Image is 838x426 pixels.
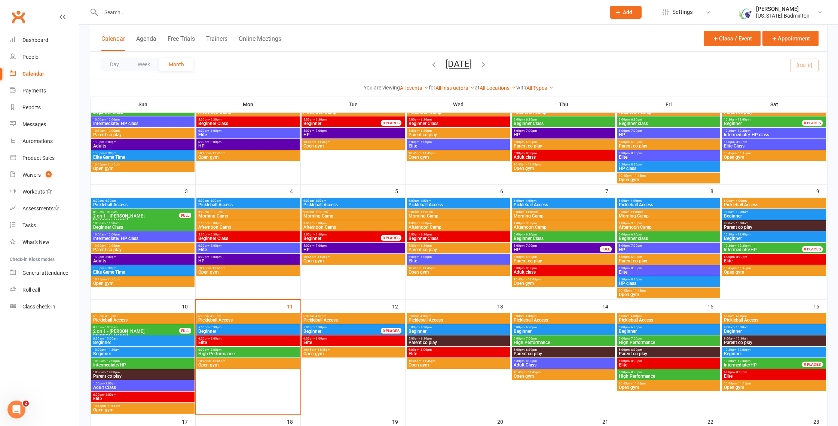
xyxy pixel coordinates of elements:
th: Wed [406,97,511,112]
span: - 4:00pm [629,199,642,203]
span: Pickleball Access [408,203,508,207]
span: 6:00am [513,199,614,203]
span: Afternoon Camp [618,225,719,229]
span: Morning Camp [513,214,614,218]
a: Clubworx [9,7,28,26]
span: Add [623,9,632,15]
span: 5:00pm [408,118,508,121]
a: What's New [10,234,79,251]
span: 6:00pm [198,129,298,133]
a: Calendar [10,66,79,82]
span: 1:30pm [93,152,193,155]
a: Automations [10,133,79,150]
span: 10:45pm [513,163,614,166]
span: 10:30am [724,129,825,133]
span: 5:00pm [618,140,719,144]
span: HP [303,133,403,137]
span: - 6:30pm [419,233,432,236]
span: 10:30am [93,244,193,247]
span: 10:45pm [303,255,403,259]
span: 10:30am [724,244,811,247]
span: - 12:00pm [736,118,750,121]
span: - 12:00pm [105,233,120,236]
span: - 11:00am [419,210,433,214]
span: 6:00am [198,199,298,203]
span: - 6:30pm [209,118,221,121]
span: 2 on 1 - [PERSON_NAME], [PERSON_NAME] [93,214,180,223]
div: 0 PLACES [381,235,401,241]
span: - 8:00pm [209,129,221,133]
button: Appointment [762,31,819,46]
span: - 8:30pm [630,152,642,155]
span: 2 [23,401,29,407]
button: Online Meetings [239,35,281,51]
span: Afternoon Camp [303,110,403,115]
span: 5:00pm [408,233,508,236]
div: What's New [22,239,49,245]
span: 5:00pm [513,244,600,247]
div: Messages [22,121,46,127]
strong: You are viewing [364,85,400,91]
span: - 11:45pm [106,163,120,166]
span: - 3:00pm [524,222,537,225]
span: 6:00pm [408,140,508,144]
span: Afternoon Camp [198,225,298,229]
span: - 11:45pm [421,152,435,155]
span: Afternoon Camp [408,225,508,229]
span: - 6:30pm [524,118,537,121]
div: 9 [816,185,827,197]
span: Beginner class [618,121,719,126]
div: [PERSON_NAME] [756,6,810,12]
span: - 11:00am [314,210,328,214]
span: - 4:00pm [104,199,116,203]
span: 6:00pm [198,255,298,259]
div: Roll call [22,287,40,293]
span: 5:00pm [618,129,719,133]
span: 6:00pm [198,244,298,247]
span: Morning Camp [618,214,719,218]
span: Beginner Class [408,236,508,241]
div: 7 [605,185,616,197]
a: Assessments [10,200,79,217]
span: 5:00pm [618,255,719,259]
div: People [22,54,38,60]
div: 4 [290,185,300,197]
span: 10:45pm [618,174,719,177]
div: FULL [179,213,191,218]
a: Tasks [10,217,79,234]
span: Beginner [724,214,825,218]
span: Parent co play [513,144,614,148]
span: HP [198,144,298,148]
span: HP [618,247,719,252]
span: 5:00pm [303,129,403,133]
span: Parent co play [408,133,508,137]
button: Month [159,58,193,71]
span: 6:30pm [513,152,614,155]
a: Class kiosk mode [10,298,79,315]
span: - 10:00am [104,210,117,214]
span: - 8:00pm [209,255,221,259]
span: 10:00am [93,222,193,225]
span: 10:30am [93,129,193,133]
button: [DATE] [446,59,472,69]
span: 5:00pm [618,233,719,236]
div: Tasks [22,222,36,228]
span: Elite [618,155,719,159]
a: Workouts [10,183,79,200]
span: 6:30pm [618,163,719,166]
span: Intermediate/ HP class [93,121,193,126]
span: Adult class [513,155,614,159]
span: Morning Camp [303,214,403,218]
span: - 3:00pm [314,222,327,225]
span: - 12:00pm [105,118,120,121]
th: Sat [721,97,827,112]
span: - 7:00pm [630,244,642,247]
span: - 6:30pm [630,255,642,259]
th: Thu [511,97,616,112]
span: Beginner class [618,236,719,241]
span: 9:00am [198,210,298,214]
span: 5:00pm [618,118,719,121]
button: Free Trials [168,35,195,51]
span: Beginner Class [198,121,298,126]
span: 1:00pm [724,140,825,144]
